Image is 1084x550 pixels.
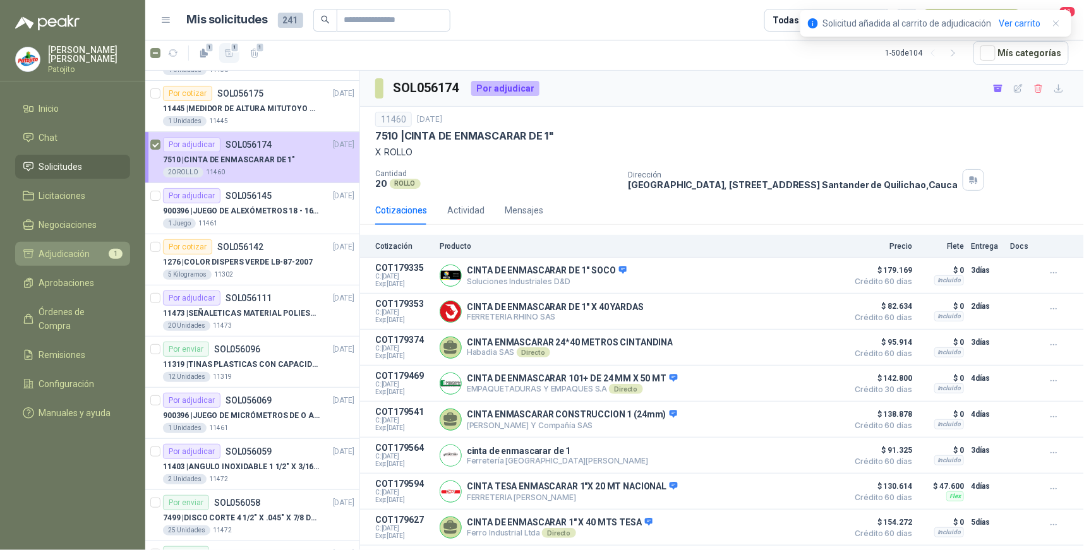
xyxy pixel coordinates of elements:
[375,280,432,288] span: Exp: [DATE]
[163,86,212,101] div: Por cotizar
[440,481,461,502] img: Company Logo
[163,188,220,203] div: Por adjudicar
[219,43,239,63] button: 1
[145,285,359,337] a: Por adjudicarSOL056111[DATE] 11473 |SEÑALETICAS MATERIAL POLIESTILENO CON VINILO LAMINADO CALIBRE...
[440,445,461,466] img: Company Logo
[467,373,678,385] p: CINTA DE ENMASCARAR 101+ DE 24 MM X 50 MT
[163,512,320,524] p: 7499 | DISCO CORTE 4 1/2" X .045" X 7/8 DEWALT
[375,129,554,143] p: 7510 | CINTA DE ENMASCARAR DE 1"
[39,406,111,420] span: Manuales y ayuda
[333,241,354,253] p: [DATE]
[15,372,130,396] a: Configuración
[920,242,964,251] p: Flete
[934,347,964,357] div: Incluido
[934,311,964,321] div: Incluido
[467,337,673,347] p: CINTA ENMASCARAR 24*40 METROS CINTANDINA
[440,265,461,286] img: Company Logo
[375,381,432,388] span: C: [DATE]
[467,456,648,465] p: Ferretería [GEOGRAPHIC_DATA][PERSON_NAME]
[375,417,432,424] span: C: [DATE]
[39,102,59,116] span: Inicio
[849,242,912,251] p: Precio
[163,154,295,166] p: 7510 | CINTA DE ENMASCARAR DE 1"
[972,299,1003,314] p: 2 días
[187,11,268,29] h1: Mis solicitudes
[15,97,130,121] a: Inicio
[934,527,964,537] div: Incluido
[467,446,648,456] p: cinta de enmascarar de 1
[920,335,964,350] p: $ 0
[505,203,543,217] div: Mensajes
[256,42,265,52] span: 1
[145,388,359,439] a: Por adjudicarSOL056069[DATE] 900396 |JUEGO DE MICRÓMETROS DE O A 125MM1 Unidades11461
[145,234,359,285] a: Por cotizarSOL056142[DATE] 1276 |COLOR DISPERS VERDE LB-87-20075 Kilogramos11302
[517,347,550,357] div: Directo
[15,15,80,30] img: Logo peakr
[849,443,912,458] span: $ 91.325
[39,160,83,174] span: Solicitudes
[375,424,432,432] span: Exp: [DATE]
[920,299,964,314] p: $ 0
[145,81,359,132] a: Por cotizarSOL056175[DATE] 11445 |MEDIDOR DE ALTURA MITUTOYO QM-Height 518-2451 Unidades11445
[849,386,912,393] span: Crédito 30 días
[972,515,1003,530] p: 5 días
[375,443,432,453] p: COT179564
[375,335,432,345] p: COT179374
[206,167,225,177] p: 11460
[163,525,210,535] div: 25 Unidades
[15,300,130,338] a: Órdenes de Compra
[39,305,118,333] span: Órdenes de Compra
[15,213,130,237] a: Negociaciones
[823,16,992,30] p: Solicitud añadida al carrito de adjudicación
[163,239,212,254] div: Por cotizar
[849,530,912,537] span: Crédito 60 días
[145,183,359,234] a: Por adjudicarSOL056145[DATE] 900396 |JUEGO DE ALEXÓMETROS 18 - 160 mm x 0,01 mm 2824-S31 Juego11461
[333,139,354,151] p: [DATE]
[39,218,97,232] span: Negociaciones
[447,203,485,217] div: Actividad
[849,371,912,386] span: $ 142.800
[375,388,432,396] span: Exp: [DATE]
[934,455,964,465] div: Incluido
[849,458,912,465] span: Crédito 60 días
[163,256,313,268] p: 1276 | COLOR DISPERS VERDE LB-87-2007
[849,314,912,321] span: Crédito 60 días
[467,347,673,357] p: Habadia SAS
[849,407,912,422] span: $ 138.878
[394,78,461,98] h3: SOL056174
[163,218,196,229] div: 1 Juego
[467,421,677,430] p: [PERSON_NAME] Y Compañía SAS
[849,350,912,357] span: Crédito 60 días
[467,384,678,394] p: EMPAQUETADURAS Y EMPAQUES S.A
[849,335,912,350] span: $ 95.914
[198,218,217,229] p: 11461
[1011,242,1036,251] p: Docs
[849,494,912,501] span: Crédito 60 días
[440,301,461,322] img: Company Logo
[920,515,964,530] p: $ 0
[163,270,212,280] div: 5 Kilogramos
[226,191,272,200] p: SOL056145
[39,348,86,362] span: Remisiones
[1059,6,1076,18] span: 11
[972,371,1003,386] p: 4 días
[920,371,964,386] p: $ 0
[920,479,964,494] p: $ 47.600
[244,43,265,63] button: 1
[163,474,207,484] div: 2 Unidades
[333,190,354,202] p: [DATE]
[920,407,964,422] p: $ 0
[849,263,912,278] span: $ 179.169
[226,396,272,405] p: SOL056069
[467,302,644,312] p: CINTA DE ENMASCARAR DE 1" X 40 YARDAS
[16,47,40,71] img: Company Logo
[375,407,432,417] p: COT179541
[15,155,130,179] a: Solicitudes
[972,443,1003,458] p: 3 días
[920,443,964,458] p: $ 0
[214,345,260,354] p: SOL056096
[145,439,359,490] a: Por adjudicarSOL056059[DATE] 11403 |ANGULO INOXIDABLE 1 1/2" X 3/16" X 6MTS2 Unidades11472
[417,114,442,126] p: [DATE]
[375,299,432,309] p: COT179353
[15,343,130,367] a: Remisiones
